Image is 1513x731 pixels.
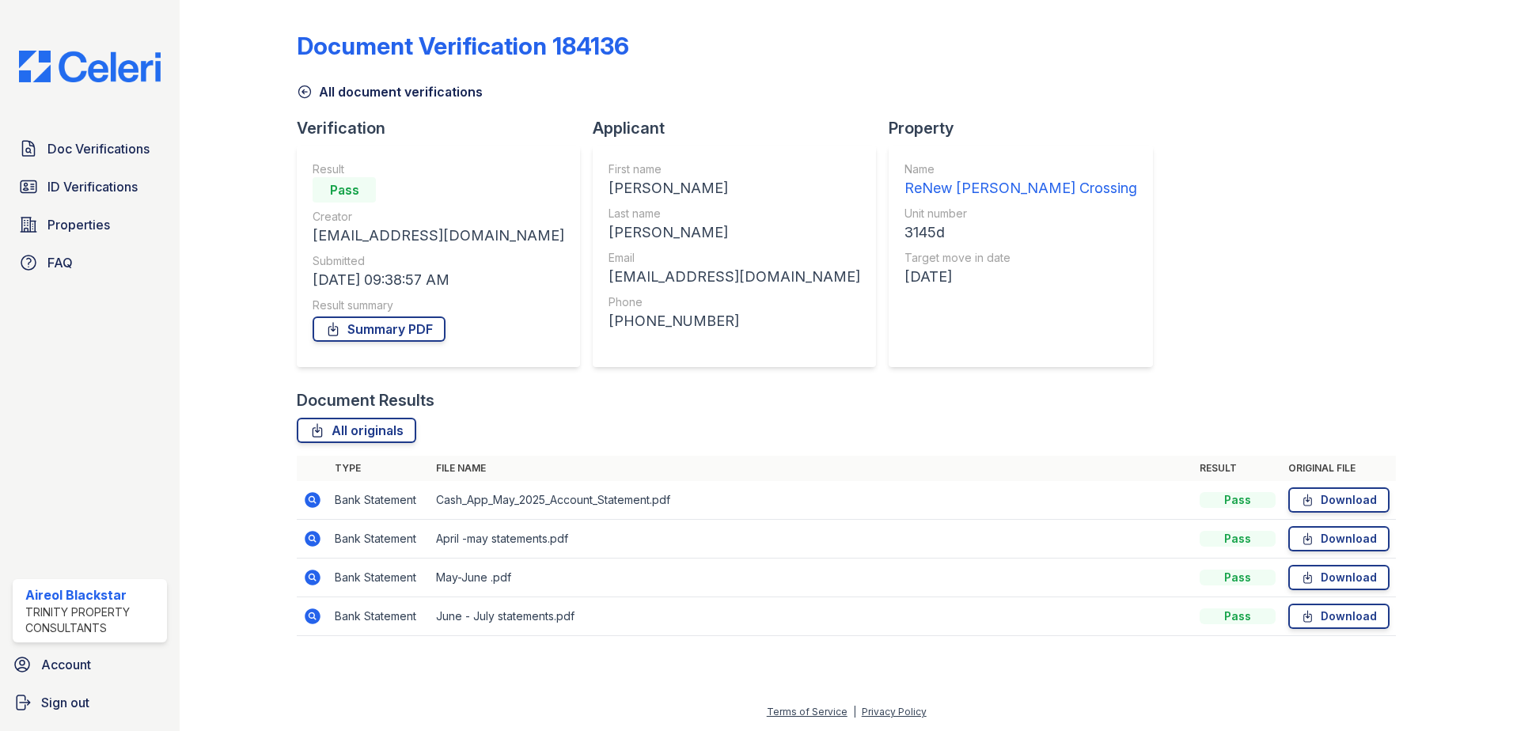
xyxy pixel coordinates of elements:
div: Document Verification 184136 [297,32,629,60]
div: Name [904,161,1137,177]
div: Pass [1200,492,1276,508]
th: Result [1193,456,1282,481]
span: ID Verifications [47,177,138,196]
div: Creator [313,209,564,225]
div: Document Results [297,389,434,411]
a: Properties [13,209,167,241]
div: [DATE] [904,266,1137,288]
span: Properties [47,215,110,234]
a: Privacy Policy [862,706,927,718]
a: FAQ [13,247,167,278]
div: [PHONE_NUMBER] [609,310,860,332]
a: Summary PDF [313,316,446,342]
span: Doc Verifications [47,139,150,158]
div: Email [609,250,860,266]
div: Phone [609,294,860,310]
td: April -may statements.pdf [430,520,1193,559]
a: Terms of Service [767,706,848,718]
div: [PERSON_NAME] [609,222,860,244]
td: Bank Statement [328,559,430,597]
a: Download [1288,487,1390,513]
div: Unit number [904,206,1137,222]
div: Pass [1200,570,1276,585]
a: ID Verifications [13,171,167,203]
span: Account [41,655,91,674]
div: Verification [297,117,593,139]
div: Target move in date [904,250,1137,266]
div: Result [313,161,564,177]
div: Pass [1200,608,1276,624]
div: Submitted [313,253,564,269]
div: Aireol Blackstar [25,585,161,604]
div: ReNew [PERSON_NAME] Crossing [904,177,1137,199]
img: CE_Logo_Blue-a8612792a0a2168367f1c8372b55b34899dd931a85d93a1a3d3e32e68fde9ad4.png [6,51,173,82]
th: Original file [1282,456,1396,481]
a: Name ReNew [PERSON_NAME] Crossing [904,161,1137,199]
div: | [853,706,856,718]
div: Result summary [313,297,564,313]
div: [PERSON_NAME] [609,177,860,199]
a: Download [1288,604,1390,629]
a: All document verifications [297,82,483,101]
span: Sign out [41,693,89,712]
div: 3145d [904,222,1137,244]
div: Last name [609,206,860,222]
td: Bank Statement [328,597,430,636]
div: [DATE] 09:38:57 AM [313,269,564,291]
td: Bank Statement [328,520,430,559]
div: [EMAIL_ADDRESS][DOMAIN_NAME] [313,225,564,247]
td: June - July statements.pdf [430,597,1193,636]
div: First name [609,161,860,177]
span: FAQ [47,253,73,272]
a: Doc Verifications [13,133,167,165]
a: Download [1288,526,1390,551]
a: Sign out [6,687,173,718]
td: Cash_App_May_2025_Account_Statement.pdf [430,481,1193,520]
a: Download [1288,565,1390,590]
div: Trinity Property Consultants [25,604,161,636]
div: Pass [313,177,376,203]
th: Type [328,456,430,481]
th: File name [430,456,1193,481]
div: Property [889,117,1166,139]
td: May-June .pdf [430,559,1193,597]
td: Bank Statement [328,481,430,520]
div: [EMAIL_ADDRESS][DOMAIN_NAME] [609,266,860,288]
a: All originals [297,418,416,443]
a: Account [6,649,173,680]
div: Pass [1200,531,1276,547]
div: Applicant [593,117,889,139]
